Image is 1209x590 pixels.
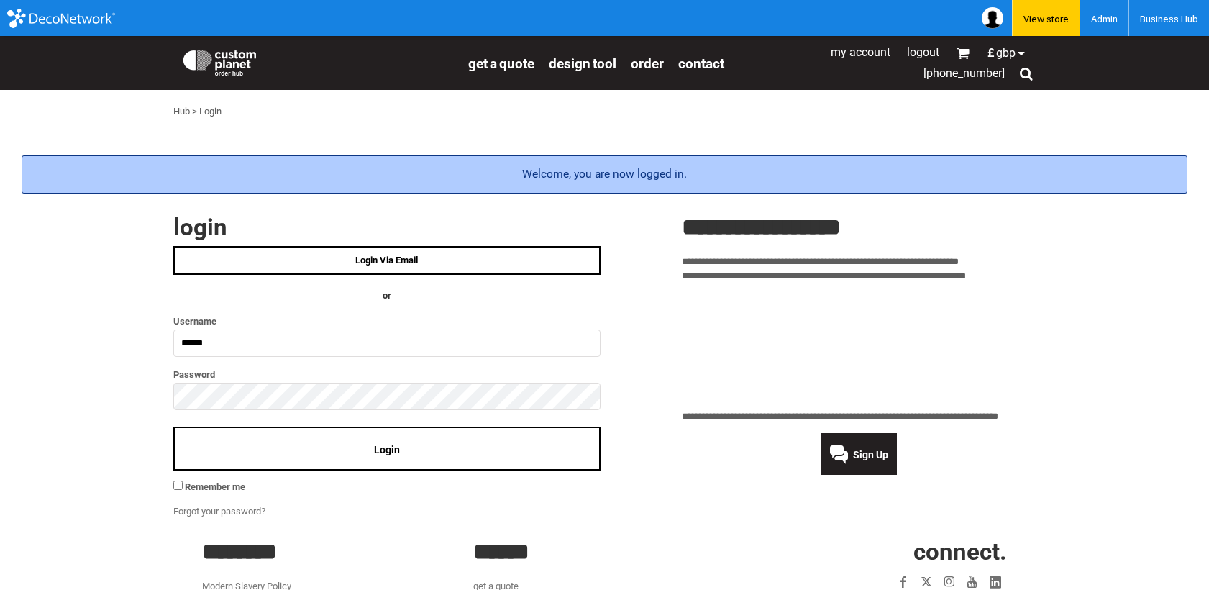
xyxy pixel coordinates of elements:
a: get a quote [468,55,534,71]
span: Login [374,444,400,455]
span: Contact [678,55,724,72]
img: Custom Planet [181,47,259,76]
span: £ [987,47,996,59]
a: Hub [173,106,190,117]
a: design tool [549,55,616,71]
a: Forgot your password? [173,506,265,517]
input: Remember me [173,481,183,490]
span: [PHONE_NUMBER] [923,66,1005,80]
span: order [631,55,664,72]
h4: OR [173,289,601,304]
h2: Login [173,215,601,239]
a: Login Via Email [173,246,601,275]
span: Sign Up [853,449,888,460]
a: Custom Planet [173,40,461,83]
span: design tool [549,55,616,72]
span: Remember me [185,481,245,492]
span: get a quote [468,55,534,72]
label: Username [173,313,601,330]
label: Password [173,366,601,383]
div: Login [199,104,222,119]
a: Contact [678,55,724,71]
div: Welcome, you are now logged in. [22,155,1187,194]
span: Login Via Email [355,255,418,265]
a: My Account [831,45,890,59]
h2: CONNECT. [744,540,1007,563]
a: order [631,55,664,71]
span: GBP [996,47,1016,59]
iframe: Customer reviews powered by Trustpilot [682,293,1036,401]
a: Logout [907,45,939,59]
div: > [192,104,197,119]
